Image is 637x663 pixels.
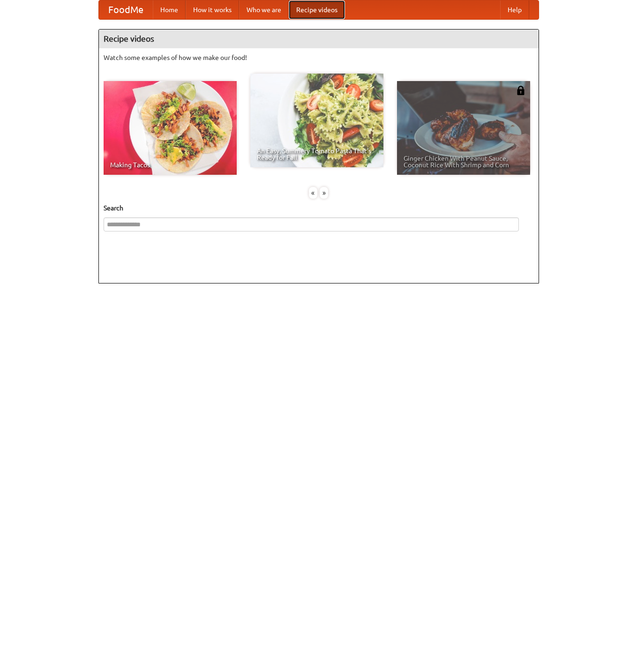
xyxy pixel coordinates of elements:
a: FoodMe [99,0,153,19]
a: Home [153,0,186,19]
img: 483408.png [516,86,525,95]
span: An Easy, Summery Tomato Pasta That's Ready for Fall [257,148,377,161]
a: An Easy, Summery Tomato Pasta That's Ready for Fall [250,74,383,167]
a: How it works [186,0,239,19]
h4: Recipe videos [99,30,539,48]
a: Recipe videos [289,0,345,19]
a: Making Tacos [104,81,237,175]
a: Who we are [239,0,289,19]
a: Help [500,0,529,19]
div: » [320,187,328,199]
h5: Search [104,203,534,213]
p: Watch some examples of how we make our food! [104,53,534,62]
div: « [309,187,317,199]
span: Making Tacos [110,162,230,168]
